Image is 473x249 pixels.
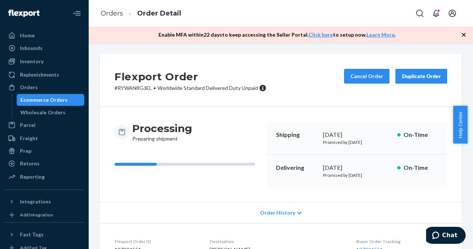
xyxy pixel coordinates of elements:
[309,31,333,38] a: Click here
[20,109,65,116] div: Wholesale Orders
[20,44,42,52] div: Inbounds
[95,3,187,24] ol: breadcrumbs
[323,131,391,139] div: [DATE]
[260,209,295,216] span: Order History
[115,69,266,84] h2: Flexport Order
[132,122,192,135] h3: Processing
[402,73,441,80] div: Duplicate Order
[4,42,84,54] a: Inbounds
[4,30,84,41] a: Home
[20,71,59,78] div: Replenishments
[20,32,35,39] div: Home
[395,69,447,84] button: Duplicate Order
[4,211,84,219] a: Add Integration
[115,84,266,92] p: # RYWAN8G3EL
[453,106,467,144] button: Help Center
[4,145,84,157] a: Prep
[4,229,84,240] button: Fast Tags
[4,81,84,93] a: Orders
[20,84,38,91] div: Orders
[323,164,391,172] div: [DATE]
[429,6,443,21] button: Open notifications
[210,238,345,245] dt: Destination
[4,171,84,183] a: Reporting
[20,231,44,238] div: Fast Tags
[367,31,395,38] a: Learn More
[101,9,123,17] a: Orders
[323,139,391,145] p: Promised by [DATE]
[276,131,317,139] p: Shipping
[115,238,198,245] dt: Flexport Order ID
[20,135,38,142] div: Freight
[20,160,40,167] div: Returns
[20,58,44,65] div: Inventory
[4,69,84,81] a: Replenishments
[8,10,40,17] img: Flexport logo
[276,164,317,172] p: Delivering
[20,198,51,205] div: Integrations
[412,6,427,21] button: Open Search Box
[356,238,447,245] dt: Buyer Order Tracking
[137,9,181,17] a: Order Detail
[20,96,68,104] div: Ecommerce Orders
[445,6,460,21] button: Open account menu
[404,131,438,139] p: On-Time
[20,212,53,218] div: Add Integration
[4,55,84,67] a: Inventory
[4,196,84,208] button: Integrations
[426,227,466,245] iframe: Opens a widget where you can chat to one of our agents
[323,172,391,178] p: Promised by [DATE]
[153,85,156,91] span: •
[17,107,85,118] a: Wholesale Orders
[20,147,31,155] div: Prep
[4,158,84,169] a: Returns
[157,85,258,91] span: Worldwide Standard Delivered Duty Unpaid
[132,122,192,142] div: Preparing shipment
[20,121,35,129] div: Parcel
[404,164,438,172] p: On-Time
[17,94,85,106] a: Ecommerce Orders
[344,69,389,84] button: Cancel Order
[159,31,396,38] p: Enable MFA within 22 days to keep accessing the Seller Portal. to setup now. .
[4,119,84,131] a: Parcel
[4,132,84,144] a: Freight
[69,6,84,21] button: Close Navigation
[20,173,45,181] div: Reporting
